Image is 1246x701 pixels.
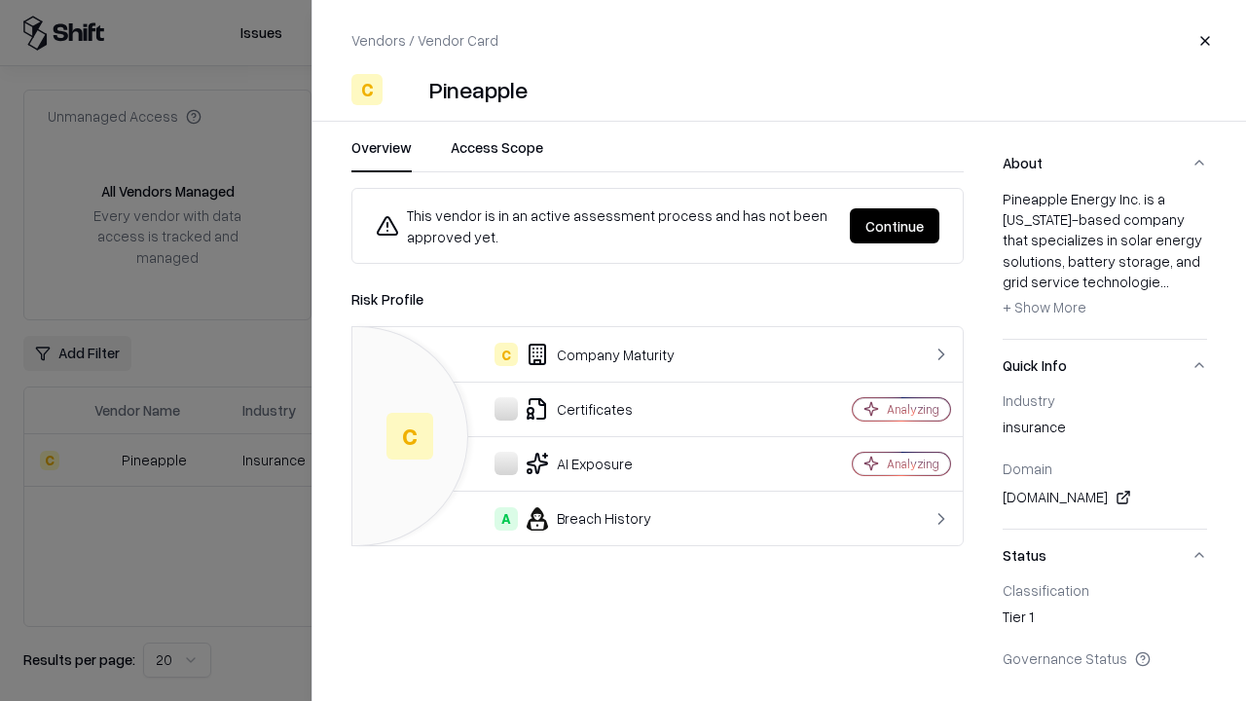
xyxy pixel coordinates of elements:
div: Classification [1003,581,1207,599]
button: About [1003,137,1207,189]
div: Breach History [368,507,785,531]
div: Certificates [368,397,785,421]
div: About [1003,189,1207,339]
div: Governance Status [1003,649,1207,667]
button: Status [1003,530,1207,581]
div: Analyzing [887,456,939,472]
div: Analyzing [887,401,939,418]
button: Access Scope [451,137,543,172]
div: A [495,507,518,531]
div: C [495,343,518,366]
button: Quick Info [1003,340,1207,391]
span: ... [1160,273,1169,290]
div: insurance [1003,417,1207,444]
img: Pineapple [390,74,421,105]
div: Domain [1003,460,1207,477]
div: Risk Profile [351,287,964,311]
div: Tier 1 [1003,607,1207,634]
div: Company Maturity [368,343,785,366]
div: C [351,74,383,105]
div: AI Exposure [368,452,785,475]
div: C [386,413,433,460]
div: Industry [1003,391,1207,409]
div: Quick Info [1003,391,1207,529]
div: [DOMAIN_NAME] [1003,486,1207,509]
div: Pineapple Energy Inc. is a [US_STATE]-based company that specializes in solar energy solutions, b... [1003,189,1207,323]
span: + Show More [1003,298,1086,315]
div: Pineapple [429,74,528,105]
button: + Show More [1003,292,1086,323]
div: This vendor is in an active assessment process and has not been approved yet. [376,204,834,247]
p: Vendors / Vendor Card [351,30,498,51]
button: Continue [850,208,939,243]
button: Overview [351,137,412,172]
